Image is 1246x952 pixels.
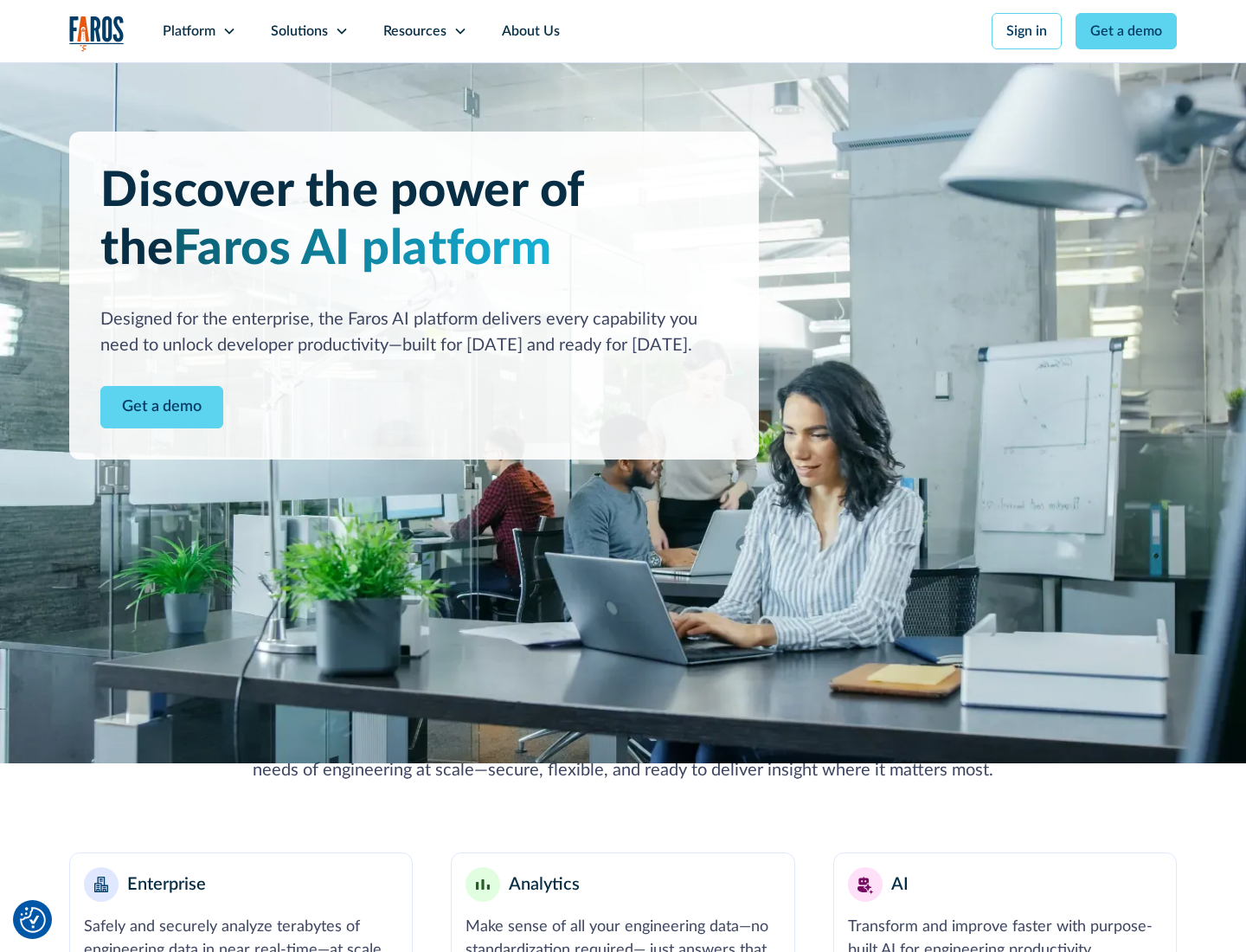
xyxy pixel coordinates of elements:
[69,16,125,51] img: Logo of the analytics and reporting company Faros.
[271,21,328,42] div: Solutions
[891,872,909,897] div: AI
[992,13,1062,49] a: Sign in
[20,907,46,933] button: Cookie Settings
[100,306,728,358] div: Designed for the enterprise, the Faros AI platform delivers every capability you need to unlock d...
[1076,13,1177,49] a: Get a demo
[383,21,446,42] div: Resources
[100,163,728,279] h1: Discover the power of the
[69,16,125,51] a: home
[173,225,552,273] span: Faros AI platform
[163,21,215,42] div: Platform
[476,879,490,891] img: Minimalist bar chart analytics icon
[20,907,46,933] img: Revisit consent button
[509,872,580,897] div: Analytics
[127,872,206,897] div: Enterprise
[851,871,879,898] img: AI robot or assistant icon
[94,877,108,892] img: Enterprise building blocks or structure icon
[100,386,223,428] a: Contact Modal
